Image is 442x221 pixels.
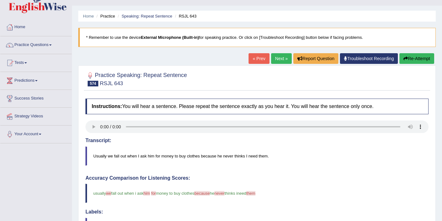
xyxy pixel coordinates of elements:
a: Speaking: Repeat Sentence [121,14,172,18]
span: never [214,191,225,196]
b: Instructions: [92,104,122,109]
small: RSJL 643 [100,80,123,86]
span: because [194,191,210,196]
a: Predictions [0,72,72,88]
li: Practice [95,13,115,19]
a: « Prev [249,53,269,64]
span: thinks i [224,191,237,196]
h4: Labels: [85,209,429,215]
h4: You will hear a sentence. Please repeat the sentence exactly as you hear it. You will hear the se... [85,99,429,114]
span: 574 [88,81,98,86]
a: Troubleshoot Recording [340,53,398,64]
h2: Practice Speaking: Repeat Sentence [85,71,187,86]
span: usually [93,191,106,196]
span: he [210,191,214,196]
b: External Microphone (Built-in) [141,35,199,40]
span: money to buy clothes [156,191,194,196]
a: Next » [271,53,292,64]
a: Success Stories [0,90,72,105]
span: fall out when i ask [111,191,143,196]
a: Your Account [0,126,72,141]
span: for [151,191,156,196]
span: we [106,191,111,196]
a: Tests [0,54,72,70]
h4: Accuracy Comparison for Listening Scores: [85,175,429,181]
button: Re-Attempt [399,53,434,64]
span: need [237,191,246,196]
a: Practice Questions [0,36,72,52]
a: Home [83,14,94,18]
li: RSJL 643 [173,13,197,19]
span: them [246,191,255,196]
h4: Transcript: [85,138,429,143]
a: Strategy Videos [0,108,72,123]
span: him [143,191,150,196]
blockquote: Usually we fall out when I ask him for money to buy clothes because he never thinks I need them. [85,146,429,166]
button: Report Question [293,53,338,64]
blockquote: * Remember to use the device for speaking practice. Or click on [Troubleshoot Recording] button b... [78,28,436,47]
a: Home [0,18,72,34]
